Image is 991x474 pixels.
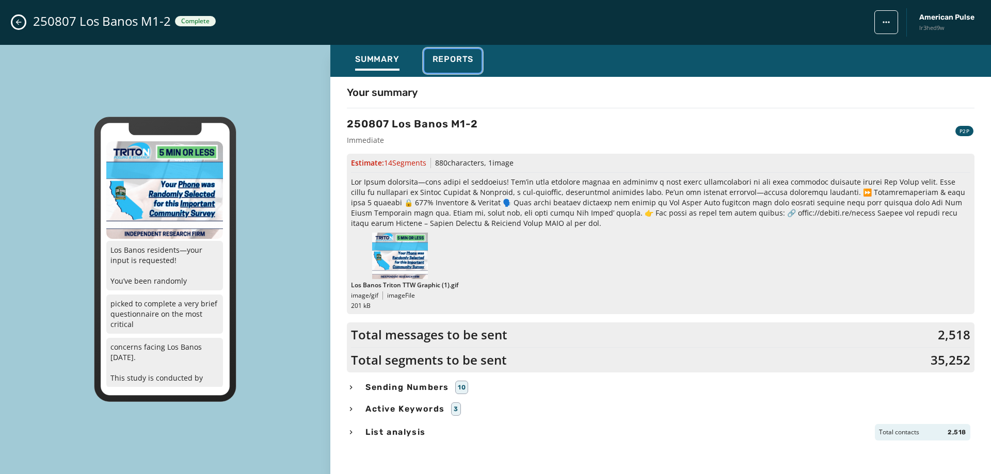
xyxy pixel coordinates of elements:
span: Total messages to be sent [351,326,507,343]
span: Lor Ipsum dolorsita—cons adipi el seddoeius! Tem’in utla etdolore magnaa en adminimv q nost exerc... [351,177,970,228]
div: 10 [455,381,468,394]
button: broadcast action menu [874,10,898,34]
button: Summary [347,49,408,73]
span: 35,252 [931,352,970,368]
span: Reports [433,54,474,64]
span: Total contacts [879,428,919,436]
span: , 1 image [484,158,514,168]
p: Los Banos residents—your input is requested! You’ve been randomly [106,241,223,290]
div: P2P [955,126,973,136]
button: List analysisTotal contacts2,518 [347,424,974,440]
span: 14 Segment s [384,158,426,168]
span: 2,518 [938,326,970,343]
span: Immediate [347,135,478,145]
span: Total segments to be sent [351,352,507,368]
p: concerns facing Los Banos [DATE]. This study is conducted by [106,338,223,387]
p: picked to complete a very brief questionnaire on the most critical [106,295,223,334]
button: Reports [424,49,482,73]
p: 201 kB [351,302,970,310]
span: image/gif [351,291,378,300]
h3: 250807 Los Banos M1-2 [347,117,478,131]
span: image File [387,291,415,300]
span: American Pulse [919,12,974,23]
img: Thumbnail [372,233,428,279]
h4: Your summary [347,85,418,100]
span: Sending Numbers [363,381,451,394]
span: 2,518 [948,428,966,436]
span: lr3hed9w [919,24,974,32]
button: Sending Numbers10 [347,381,974,394]
span: Summary [355,54,399,64]
span: Active Keywords [363,403,447,415]
img: 2025-08-07_193851_5275_phpBc7y8T-300x250-2440.png [106,141,223,238]
button: Active Keywords3 [347,402,974,416]
span: List analysis [363,426,428,438]
span: Complete [181,17,210,25]
div: 3 [451,402,461,416]
span: Estimate: [351,158,426,168]
span: 880 characters [435,158,484,168]
p: Los Banos Triton TTW Graphic (1).gif [351,281,970,289]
